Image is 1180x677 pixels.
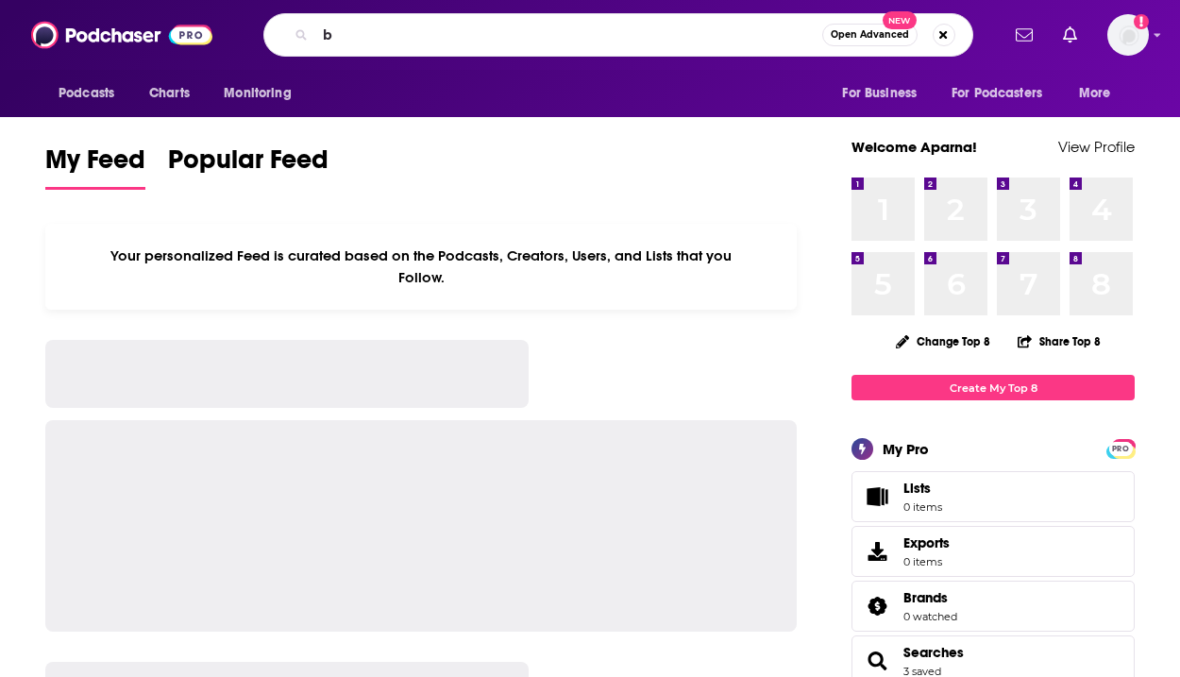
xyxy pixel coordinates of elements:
img: Podchaser - Follow, Share and Rate Podcasts [31,17,212,53]
span: Podcasts [59,80,114,107]
span: My Feed [45,144,145,187]
button: open menu [829,76,940,111]
a: Show notifications dropdown [1008,19,1040,51]
span: Lists [858,483,896,510]
a: Searches [903,644,964,661]
span: Open Advanced [831,30,909,40]
a: Create My Top 8 [851,375,1135,400]
span: New [883,11,917,29]
a: Popular Feed [168,144,329,190]
button: open menu [1066,76,1135,111]
a: Charts [137,76,201,111]
a: Searches [858,648,896,674]
span: Exports [903,534,950,551]
a: Lists [851,471,1135,522]
button: Show profile menu [1107,14,1149,56]
span: Popular Feed [168,144,329,187]
span: Monitoring [224,80,291,107]
span: Charts [149,80,190,107]
button: Share Top 8 [1017,323,1102,360]
button: Change Top 8 [885,330,1002,353]
span: 0 items [903,500,942,514]
input: Search podcasts, credits, & more... [315,20,822,50]
a: Show notifications dropdown [1055,19,1085,51]
span: Logged in as AparnaKulkarni [1107,14,1149,56]
span: Exports [858,538,896,565]
span: More [1079,80,1111,107]
span: Lists [903,480,942,497]
a: My Feed [45,144,145,190]
a: Brands [858,593,896,619]
a: View Profile [1058,138,1135,156]
span: For Podcasters [952,80,1042,107]
a: Brands [903,589,957,606]
svg: Add a profile image [1134,14,1149,29]
span: 0 items [903,555,950,568]
span: Lists [903,480,931,497]
div: Search podcasts, credits, & more... [263,13,973,57]
img: User Profile [1107,14,1149,56]
a: 0 watched [903,610,957,623]
button: open menu [45,76,139,111]
span: Brands [851,581,1135,632]
button: open menu [939,76,1070,111]
span: Brands [903,589,948,606]
a: PRO [1109,441,1132,455]
div: Your personalized Feed is curated based on the Podcasts, Creators, Users, and Lists that you Follow. [45,224,797,310]
span: PRO [1109,442,1132,456]
div: My Pro [883,440,929,458]
span: For Business [842,80,917,107]
a: Welcome Aparna! [851,138,977,156]
button: Open AdvancedNew [822,24,918,46]
button: open menu [211,76,315,111]
a: Exports [851,526,1135,577]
